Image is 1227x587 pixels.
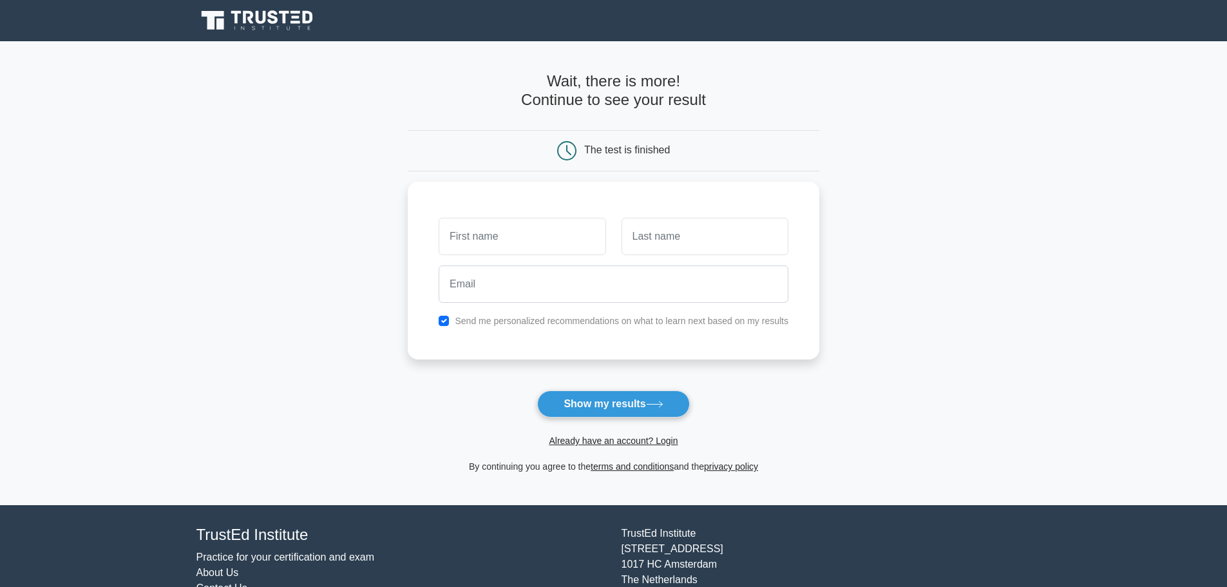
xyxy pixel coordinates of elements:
input: First name [439,218,605,255]
a: About Us [196,567,239,578]
div: By continuing you agree to the and the [400,459,827,474]
a: privacy policy [704,461,758,472]
input: Email [439,265,788,303]
button: Show my results [537,390,689,418]
h4: TrustEd Institute [196,526,606,544]
input: Last name [622,218,788,255]
label: Send me personalized recommendations on what to learn next based on my results [455,316,788,326]
a: terms and conditions [591,461,674,472]
h4: Wait, there is more! Continue to see your result [408,72,819,110]
div: The test is finished [584,144,670,155]
a: Practice for your certification and exam [196,552,375,563]
a: Already have an account? Login [549,436,678,446]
